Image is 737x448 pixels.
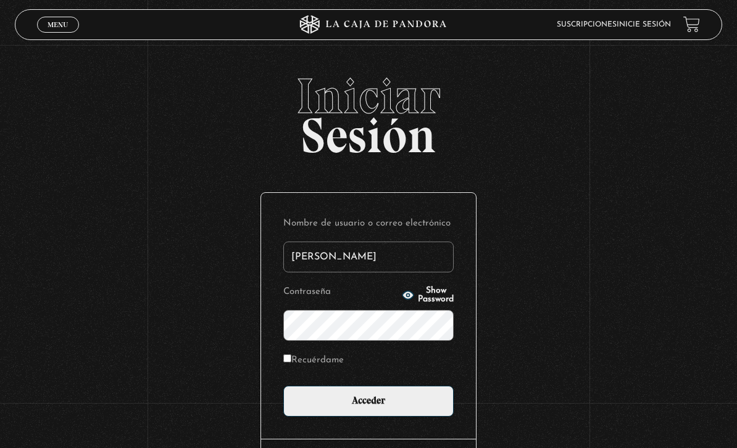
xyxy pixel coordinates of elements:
[418,287,454,304] span: Show Password
[15,71,722,121] span: Iniciar
[683,16,700,33] a: View your shopping cart
[617,21,671,28] a: Inicie sesión
[283,283,398,300] label: Contraseña
[283,352,344,369] label: Recuérdame
[283,215,454,232] label: Nombre de usuario o correo electrónico
[43,31,72,39] span: Cerrar
[15,71,722,150] h2: Sesión
[283,354,291,362] input: Recuérdame
[48,21,68,28] span: Menu
[283,386,454,417] input: Acceder
[402,287,454,304] button: Show Password
[557,21,617,28] a: Suscripciones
